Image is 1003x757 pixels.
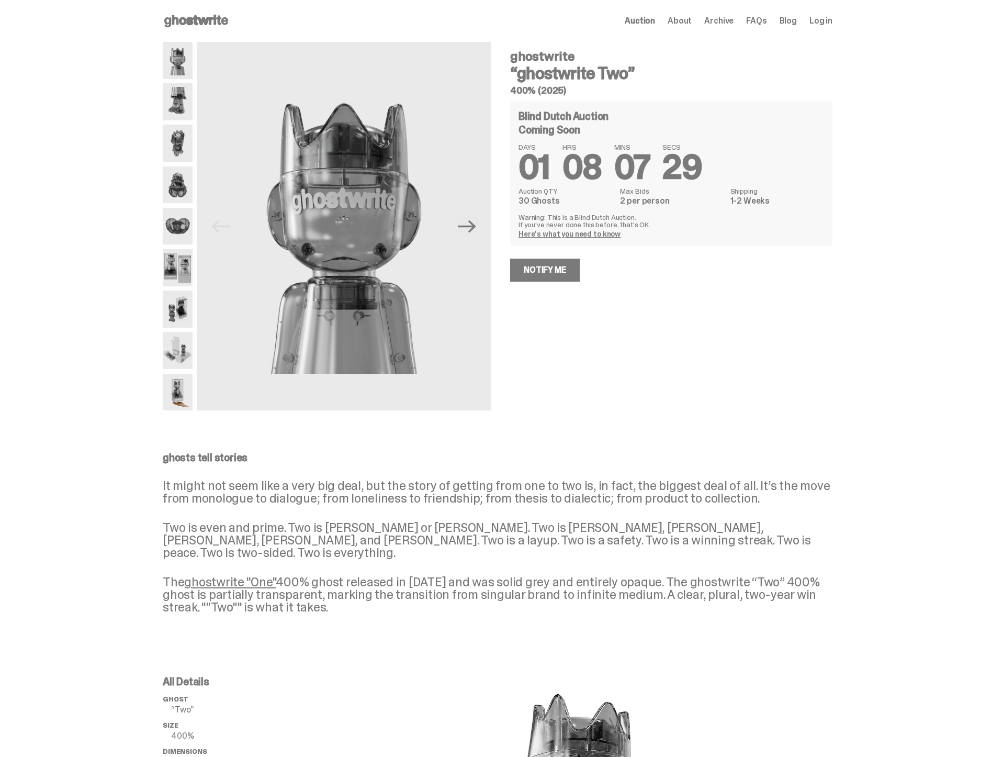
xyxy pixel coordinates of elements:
img: ghostwrite_Two_Media_13.png [163,332,193,369]
a: Auction [625,17,655,25]
span: 07 [614,146,650,189]
a: Archive [704,17,734,25]
img: ghostwrite_Two_Media_8.png [163,208,193,245]
span: 01 [519,146,550,189]
span: Size [163,721,178,730]
a: About [668,17,692,25]
h3: “ghostwrite Two” [510,65,832,82]
a: FAQs [746,17,767,25]
p: The 400% ghost released in [DATE] and was solid grey and entirely opaque. The ghostwrite “Two” 40... [163,576,832,614]
a: Blog [780,17,797,25]
p: Two is even and prime. Two is [PERSON_NAME] or [PERSON_NAME]. Two is [PERSON_NAME], [PERSON_NAME]... [163,521,832,559]
span: ghost [163,695,188,704]
div: Coming Soon [519,125,824,135]
h4: ghostwrite [510,50,832,63]
p: “Two” [171,706,330,714]
dd: 1-2 Weeks [730,197,824,205]
img: ghostwrite_Two_Media_3.png [163,83,193,120]
dd: 2 per person [620,197,724,205]
p: It might not seem like a very big deal, but the story of getting from one to two is, in fact, the... [163,480,832,505]
dt: Max Bids [620,187,724,195]
dt: Auction QTY [519,187,614,195]
h4: Blind Dutch Auction [519,111,608,121]
button: Next [456,215,479,238]
dt: Shipping [730,187,824,195]
img: ghostwrite_Two_Media_11.png [163,291,193,328]
p: Warning: This is a Blind Dutch Auction. If you’ve never done this before, that’s OK. [519,214,824,228]
span: Dimensions [163,747,207,756]
a: ghostwrite "One" [184,574,276,590]
p: 400% [171,732,330,740]
dd: 30 Ghosts [519,197,614,205]
img: ghostwrite_Two_Media_1.png [197,42,491,410]
img: ghostwrite_Two_Media_10.png [163,249,193,286]
span: DAYS [519,143,550,151]
a: Here's what you need to know [519,229,621,239]
p: ghosts tell stories [163,452,832,463]
a: Notify Me [510,259,580,282]
p: All Details [163,676,330,687]
img: ghostwrite_Two_Media_6.png [163,166,193,204]
span: HRS [562,143,602,151]
span: MINS [614,143,650,151]
h5: 400% (2025) [510,86,832,95]
img: ghostwrite_Two_Media_1.png [163,42,193,79]
img: ghostwrite_Two_Media_14.png [163,374,193,411]
img: ghostwrite_Two_Media_5.png [163,125,193,162]
a: Log in [809,17,832,25]
span: 29 [662,146,702,189]
span: 08 [562,146,602,189]
span: SECS [662,143,702,151]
